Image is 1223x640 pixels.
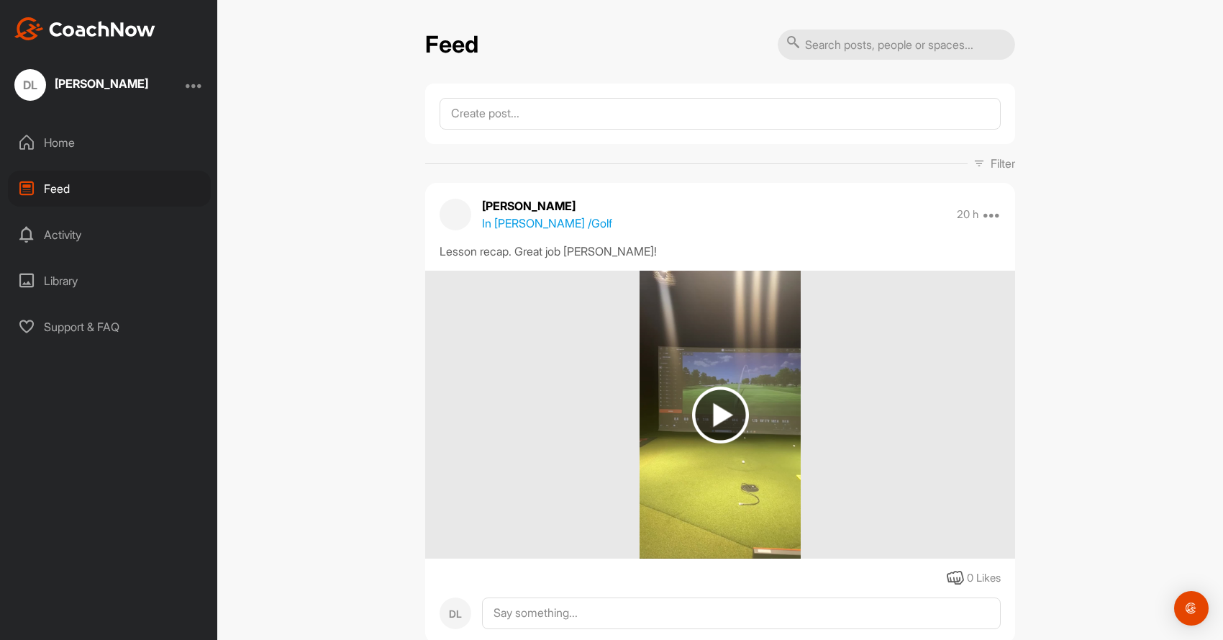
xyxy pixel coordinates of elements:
div: Activity [8,217,211,253]
img: CoachNow [14,17,155,40]
div: Feed [8,171,211,207]
img: play [692,387,749,443]
div: [PERSON_NAME] [55,78,148,89]
input: Search posts, people or spaces... [778,30,1015,60]
p: [PERSON_NAME] [482,197,612,215]
div: Library [8,263,211,299]
p: In [PERSON_NAME] / Golf [482,215,612,232]
img: media [640,271,800,559]
h2: Feed [425,31,478,59]
div: Support & FAQ [8,309,211,345]
div: DL [440,598,471,629]
p: 20 h [957,207,978,222]
div: DL [14,69,46,101]
div: Open Intercom Messenger [1174,591,1209,626]
div: 0 Likes [967,570,1001,587]
div: Lesson recap. Great job [PERSON_NAME]! [440,243,1001,260]
p: Filter [991,155,1015,172]
div: Home [8,125,211,161]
